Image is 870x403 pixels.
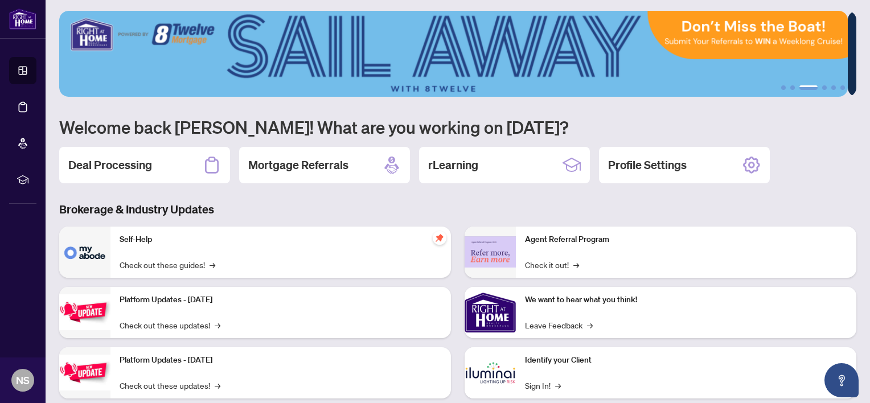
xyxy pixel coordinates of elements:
img: Self-Help [59,227,110,278]
button: 4 [822,85,827,90]
span: → [215,379,220,392]
img: Platform Updates - July 21, 2025 [59,294,110,330]
button: 2 [790,85,795,90]
img: Agent Referral Program [465,236,516,268]
span: → [210,258,215,271]
button: Open asap [824,363,859,397]
button: 1 [781,85,786,90]
p: We want to hear what you think! [525,294,847,306]
h2: Deal Processing [68,157,152,173]
p: Agent Referral Program [525,233,847,246]
a: Sign In!→ [525,379,561,392]
span: → [573,258,579,271]
span: NS [16,372,30,388]
p: Platform Updates - [DATE] [120,294,442,306]
img: Slide 2 [59,11,848,97]
img: logo [9,9,36,30]
button: 6 [840,85,845,90]
h2: rLearning [428,157,478,173]
a: Check out these guides!→ [120,258,215,271]
p: Self-Help [120,233,442,246]
span: → [215,319,220,331]
h2: Profile Settings [608,157,687,173]
img: Platform Updates - July 8, 2025 [59,355,110,390]
a: Check out these updates!→ [120,379,220,392]
h2: Mortgage Referrals [248,157,348,173]
img: Identify your Client [465,347,516,398]
span: → [587,319,593,331]
img: We want to hear what you think! [465,287,516,338]
a: Leave Feedback→ [525,319,593,331]
p: Identify your Client [525,354,847,367]
h1: Welcome back [PERSON_NAME]! What are you working on [DATE]? [59,116,856,138]
button: 5 [831,85,836,90]
h3: Brokerage & Industry Updates [59,201,856,217]
p: Platform Updates - [DATE] [120,354,442,367]
a: Check out these updates!→ [120,319,220,331]
a: Check it out!→ [525,258,579,271]
button: 3 [799,85,818,90]
span: → [555,379,561,392]
span: pushpin [433,231,446,245]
